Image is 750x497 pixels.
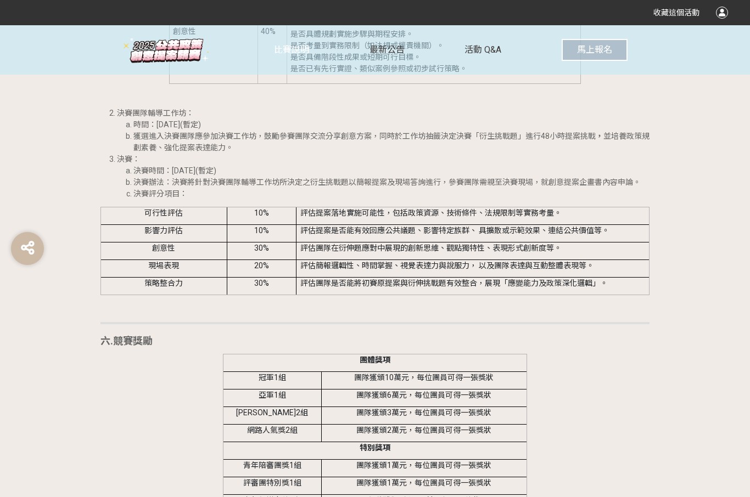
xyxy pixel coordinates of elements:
strong: 特別獎項 [360,443,390,452]
p: 團隊獲頒3萬元，每位團員可得一張獎狀 [326,407,523,419]
span: 收藏這個活動 [653,8,699,17]
p: 團隊獲頒1萬元，每位團員可得一張獎狀 [326,460,523,471]
p: 30% [231,278,292,289]
li: 決賽將針對決賽團隊輔導工作坊所決定之衍生挑戰題以簡報提案及現場答詢進行，參賽團隊需親至決賽現場，就創意提案企畫書內容申論。 [133,177,650,188]
p: 20% [231,260,292,272]
span: 決賽團隊輔導工作坊 [117,109,186,117]
p: 現場表現 [105,260,222,272]
a: 活動 Q&A [464,25,501,75]
td: 評估團隊是否能將初賽原提案與衍伸挑戰題有效整合，展現「應變能⼒及政策深化邏輯」。 [296,278,649,295]
p: 創意性 [105,242,222,254]
td: 評估提案是否能有效回應公共議題、影響特定族群、 具擴散或⽰範效果、連結公共價值等。 [296,225,649,242]
span: 決賽辦法： [133,178,172,187]
p: [PERSON_NAME]2組 [227,407,317,419]
span: 最新公告 [370,44,405,55]
span: 決賽時間：[DATE](暫定) [133,166,216,175]
p: 評審團特別獎1組 [227,477,317,489]
strong: ， [596,132,603,140]
a: 最新公告 [370,25,405,75]
li: 決賽： [117,154,650,200]
p: 策略整合力 [105,278,222,289]
td: 評估團隊在衍伸題應對中展現的創新思維、觀點獨特性、表現形式創新度等。 [296,242,649,260]
strong: 團體獎項 [360,355,390,364]
span: ：[DATE](暫定) [149,120,201,129]
p: 團隊獲頒2萬元，每位團員可得一張獎狀 [326,425,523,436]
li: 獲選進入決賽團隊應參加決賽工作坊，鼓勵參賽團隊交流分享創意方案，同時於工作坊抽籤決定決賽「衍生挑戰題」進行48小時提案挑戰 並培養政策規劃素養、強化提案表達能力。 [133,131,650,154]
td: 評估提案落地實施可能性，包括政策資源、技術條件、法規限制等實務考量。 [296,207,649,225]
p: 可行性評估 [105,207,222,219]
span: 決賽評分項目： [133,189,187,198]
p: 10% [231,225,292,236]
p: 冠軍1組 [227,372,317,383]
p: 亞軍1組 [227,389,317,401]
li: ： [117,108,650,154]
p: 網路人氣獎2組 [227,425,317,436]
span: 馬上報名 [577,44,612,55]
p: 青年陪審團獎1組 [227,460,317,471]
p: 10% [231,207,292,219]
li: 時間 [133,119,650,131]
button: 馬上報名 [562,39,628,61]
p: 30% [231,242,292,254]
a: 比賽說明 [274,25,309,75]
span: 比賽說明 [274,44,309,55]
p: 團隊獲頒10萬元，每位團員可得一張獎狀 [326,372,523,383]
img: 臺北市政府青年局114年度公共政策創意提案競賽 [122,37,210,64]
p: 團隊獲頒1萬元，每位團員可得一張獎狀 [326,477,523,489]
p: 影響力評估 [105,225,222,236]
p: 團隊獲頒6萬元，每位團員可得一張獎狀 [326,389,523,401]
td: 評估簡報邏輯性、時間掌握、視覺表達⼒與說服⼒， 以及團隊表達與互動整體表現等。 [296,260,649,278]
strong: 六.競賽獎勵 [100,335,153,347]
span: 活動 Q&A [464,44,501,55]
